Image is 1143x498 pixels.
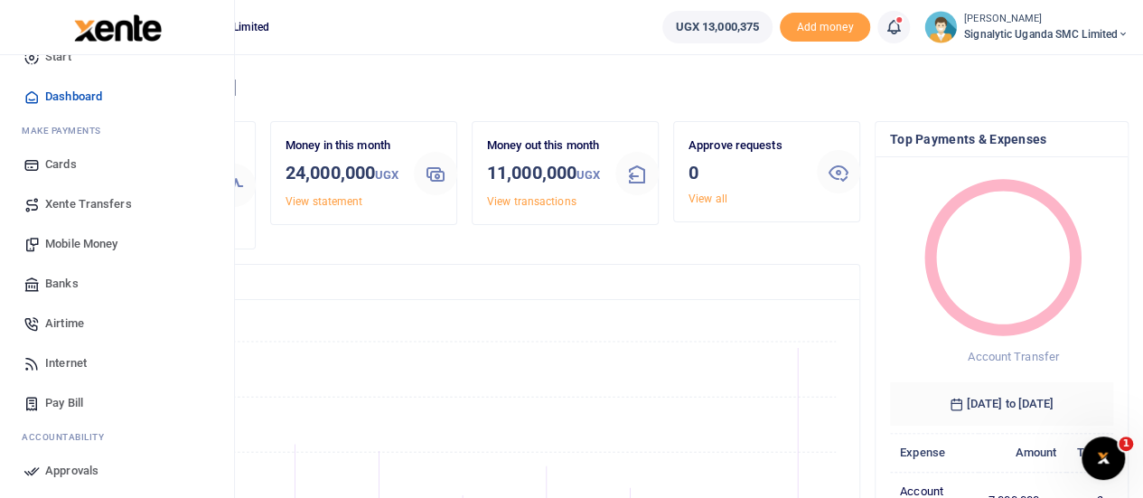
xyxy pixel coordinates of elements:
[45,394,83,412] span: Pay Bill
[780,19,870,33] a: Add money
[487,159,601,189] h3: 11,000,000
[968,350,1059,363] span: Account Transfer
[689,193,727,205] a: View all
[14,37,220,77] a: Start
[1082,437,1125,480] iframe: Intercom live chat
[780,13,870,42] span: Add money
[375,168,398,182] small: UGX
[780,13,870,42] li: Toup your wallet
[286,195,362,208] a: View statement
[1119,437,1133,451] span: 1
[14,117,220,145] li: M
[890,129,1113,149] h4: Top Payments & Expenses
[45,462,98,480] span: Approvals
[45,235,117,253] span: Mobile Money
[655,11,780,43] li: Wallet ballance
[689,159,802,186] h3: 0
[890,382,1113,426] h6: [DATE] to [DATE]
[676,18,759,36] span: UGX 13,000,375
[964,12,1129,27] small: [PERSON_NAME]
[45,155,77,174] span: Cards
[1066,433,1113,472] th: Txns
[14,264,220,304] a: Banks
[45,315,84,333] span: Airtime
[31,124,101,137] span: ake Payments
[14,184,220,224] a: Xente Transfers
[14,451,220,491] a: Approvals
[69,78,1129,98] h4: Hello [PERSON_NAME]
[14,304,220,343] a: Airtime
[14,343,220,383] a: Internet
[45,88,102,106] span: Dashboard
[576,168,600,182] small: UGX
[286,159,399,189] h3: 24,000,000
[689,136,802,155] p: Approve requests
[14,383,220,423] a: Pay Bill
[72,20,162,33] a: logo-small logo-large logo-large
[286,136,399,155] p: Money in this month
[45,275,79,293] span: Banks
[487,195,576,208] a: View transactions
[487,136,601,155] p: Money out this month
[924,11,1129,43] a: profile-user [PERSON_NAME] Signalytic Uganda SMC Limited
[84,272,845,292] h4: Transactions Overview
[74,14,162,42] img: logo-large
[964,26,1129,42] span: Signalytic Uganda SMC Limited
[890,433,979,472] th: Expense
[45,48,71,66] span: Start
[45,354,87,372] span: Internet
[45,195,132,213] span: Xente Transfers
[924,11,957,43] img: profile-user
[14,224,220,264] a: Mobile Money
[14,423,220,451] li: Ac
[979,433,1067,472] th: Amount
[35,430,104,444] span: countability
[662,11,773,43] a: UGX 13,000,375
[14,77,220,117] a: Dashboard
[14,145,220,184] a: Cards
